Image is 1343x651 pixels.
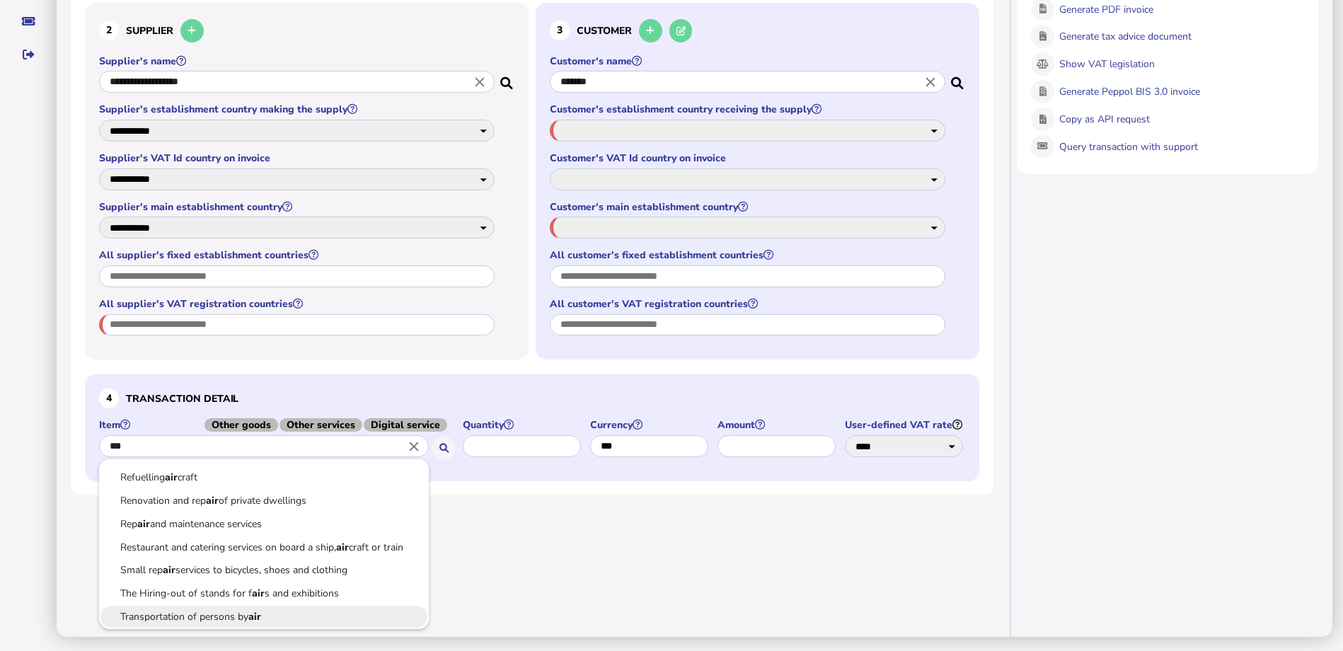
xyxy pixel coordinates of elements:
[406,439,422,454] i: Close
[110,584,417,602] a: The Hiring-out of stands for f s and exhibitions
[163,563,175,577] b: air
[206,494,219,507] b: air
[252,587,265,600] b: air
[336,541,349,554] b: air
[110,538,417,556] a: Restaurant and catering services on board a ship, craft or train
[85,374,979,481] section: Define the item, and answer additional questions
[248,610,261,623] b: air
[110,468,417,486] a: Refuelling craft
[137,517,150,531] b: air
[110,515,417,533] a: Rep and maintenance services
[110,492,417,509] a: Renovation and rep of private dwellings
[165,471,178,484] b: air
[110,561,417,579] a: Small rep services to bicycles, shoes and clothing
[110,608,417,626] a: Transportation of persons by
